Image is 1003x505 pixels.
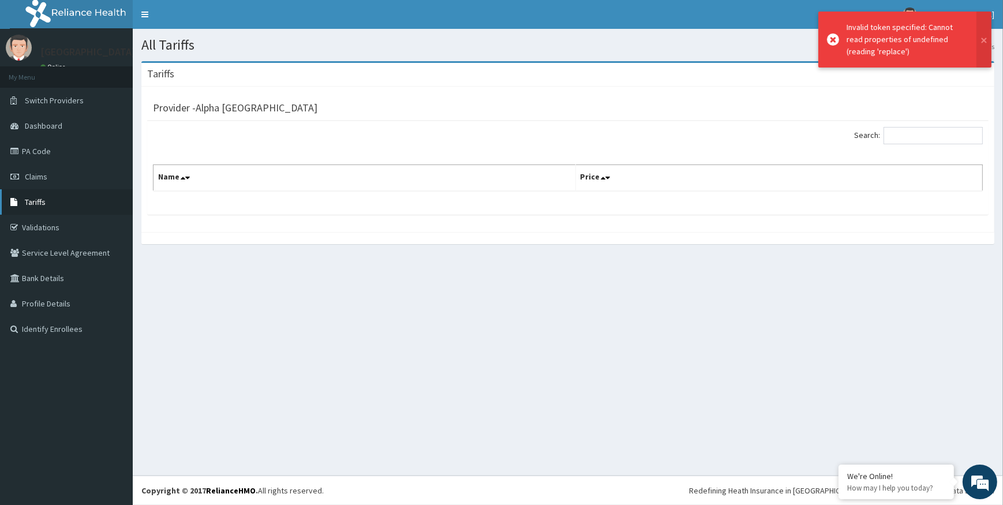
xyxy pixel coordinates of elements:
[133,476,1003,505] footer: All rights reserved.
[25,171,47,182] span: Claims
[206,485,256,496] a: RelianceHMO
[903,8,917,22] img: User Image
[25,121,62,131] span: Dashboard
[25,95,84,106] span: Switch Providers
[847,483,945,493] p: How may I help you today?
[40,47,136,57] p: [GEOGRAPHIC_DATA]
[924,9,994,20] span: [GEOGRAPHIC_DATA]
[847,21,965,58] div: Invalid token specified: Cannot read properties of undefined (reading 'replace')
[854,127,983,144] label: Search:
[141,38,994,53] h1: All Tariffs
[884,127,983,144] input: Search:
[147,69,174,79] h3: Tariffs
[25,197,46,207] span: Tariffs
[141,485,258,496] strong: Copyright © 2017 .
[847,471,945,481] div: We're Online!
[689,485,994,496] div: Redefining Heath Insurance in [GEOGRAPHIC_DATA] using Telemedicine and Data Science!
[153,103,317,113] h3: Provider - Alpha [GEOGRAPHIC_DATA]
[575,165,982,192] th: Price
[40,63,68,71] a: Online
[6,35,32,61] img: User Image
[154,165,576,192] th: Name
